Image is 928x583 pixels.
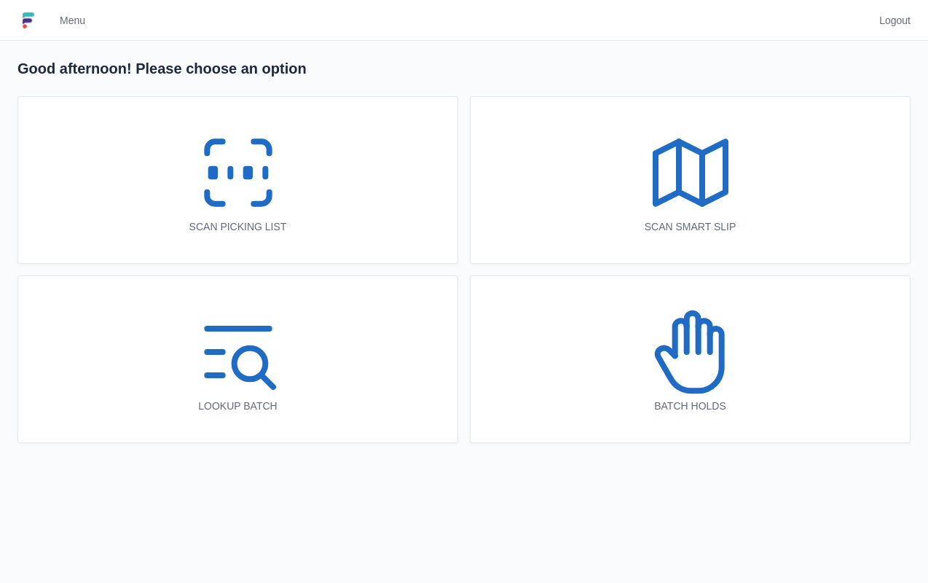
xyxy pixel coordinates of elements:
a: Scan smart slip [470,96,911,264]
div: Scan picking list [47,219,428,234]
a: Menu [51,7,95,34]
h2: Good afternoon! Please choose an option [17,58,911,79]
a: Lookup batch [17,275,458,443]
div: Scan smart slip [500,219,881,234]
div: Lookup batch [47,399,428,413]
span: Menu [60,13,86,28]
a: Batch holds [470,275,911,443]
div: Batch holds [500,399,881,413]
img: logo-small.jpg [17,9,39,32]
span: Logout [877,13,911,28]
a: Scan picking list [17,96,458,264]
a: Logout [868,7,911,34]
